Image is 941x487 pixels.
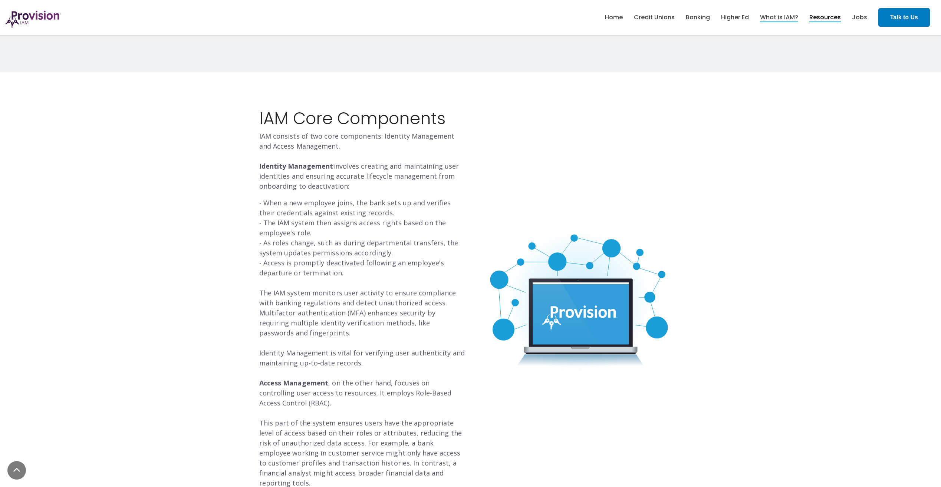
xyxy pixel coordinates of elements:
[852,11,867,24] a: Jobs
[259,131,465,191] p: IAM consists of two core components: Identity Management and Access Management. involves creating...
[878,8,930,27] a: Talk to Us
[259,109,465,128] h2: IAM Core Components
[760,11,798,24] a: What is IAM?
[6,11,61,28] img: ProvisionIAM-Logo-Purple
[599,6,873,29] nav: menu
[259,162,333,170] strong: Identity Management
[890,14,918,20] strong: Talk to Us
[686,11,710,24] a: Banking
[259,378,329,387] strong: Access Management
[490,229,668,375] img: solution
[605,11,623,24] a: Home
[634,11,675,24] a: Credit Unions
[721,11,749,24] a: Higher Ed
[809,11,841,24] a: Resources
